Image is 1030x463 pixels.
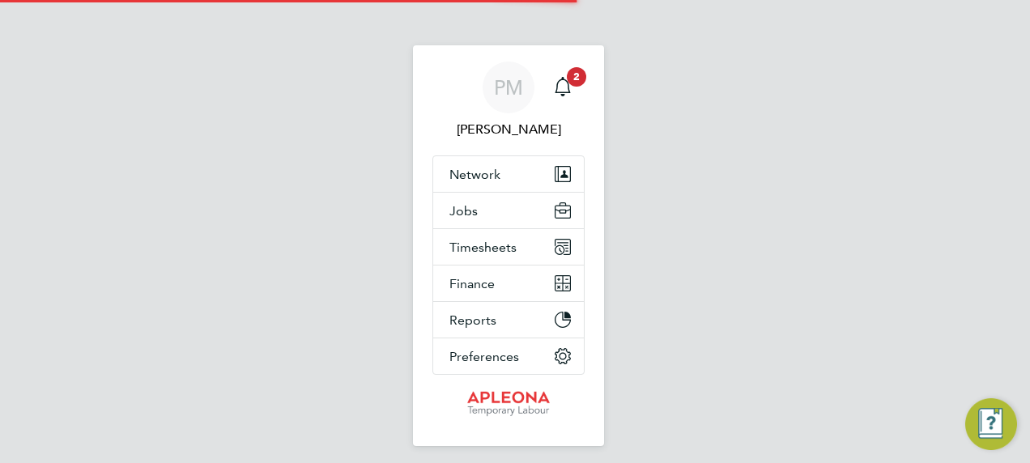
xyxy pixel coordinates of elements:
span: Finance [449,276,495,291]
button: Network [433,156,584,192]
img: apleona-logo-retina.png [467,391,550,417]
a: PM[PERSON_NAME] [432,62,585,139]
span: Preferences [449,349,519,364]
span: Timesheets [449,240,517,255]
button: Preferences [433,338,584,374]
nav: Main navigation [413,45,604,446]
span: Reports [449,312,496,328]
span: Jobs [449,203,478,219]
button: Engage Resource Center [965,398,1017,450]
span: 2 [567,67,586,87]
button: Timesheets [433,229,584,265]
span: Network [449,167,500,182]
span: Paul McGarrity [432,120,585,139]
button: Jobs [433,193,584,228]
span: PM [494,77,523,98]
a: 2 [547,62,579,113]
button: Finance [433,265,584,301]
a: Go to home page [432,391,585,417]
button: Reports [433,302,584,338]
